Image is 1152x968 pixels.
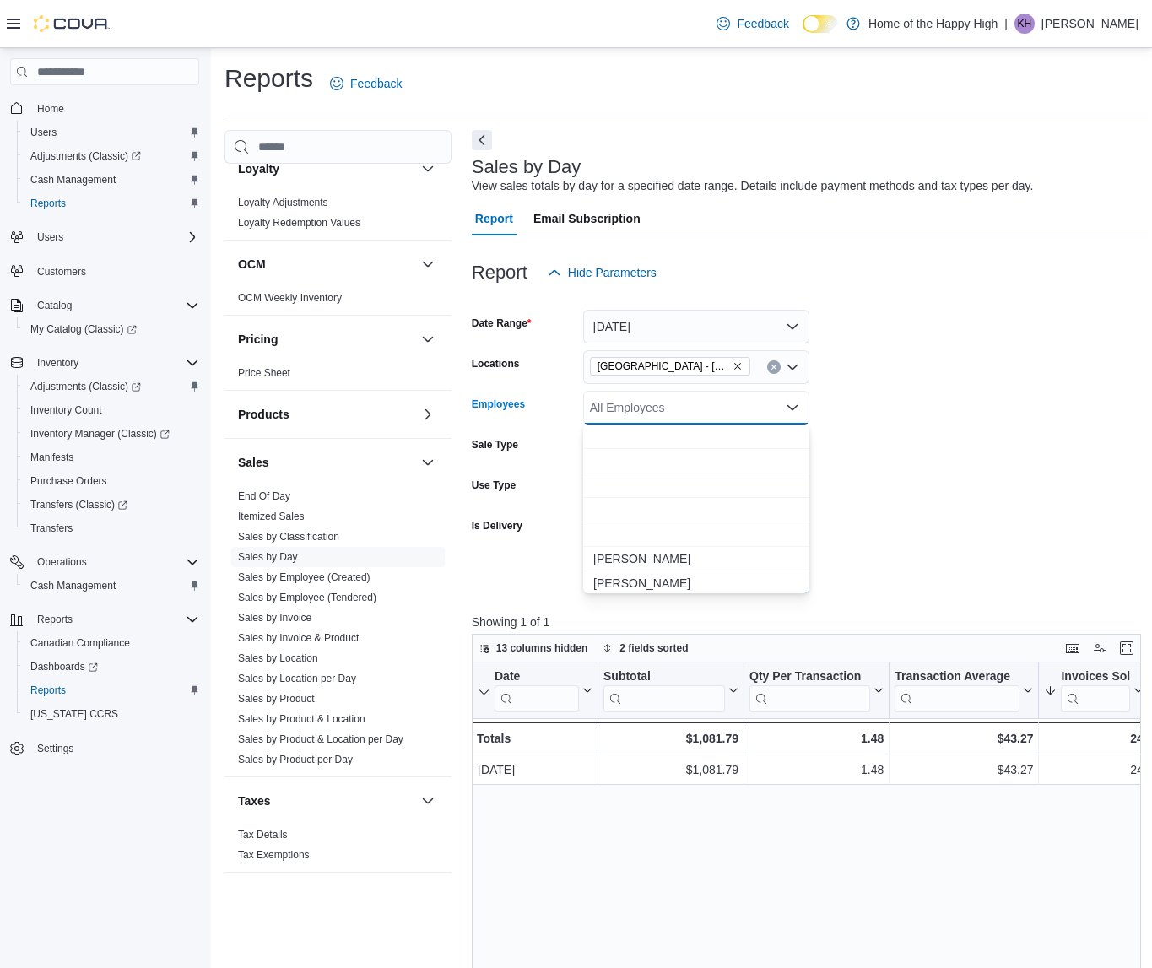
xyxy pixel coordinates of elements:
[238,829,288,841] a: Tax Details
[238,406,414,423] button: Products
[17,574,206,598] button: Cash Management
[17,317,206,341] a: My Catalog (Classic)
[472,479,516,492] label: Use Type
[30,149,141,163] span: Adjustments (Classic)
[24,447,80,468] a: Manifests
[238,792,414,809] button: Taxes
[475,202,513,235] span: Report
[1117,638,1137,658] button: Enter fullscreen
[238,632,359,644] a: Sales by Invoice & Product
[418,452,438,473] button: Sales
[30,380,141,393] span: Adjustments (Classic)
[17,398,206,422] button: Inventory Count
[868,14,998,34] p: Home of the Happy High
[478,669,592,712] button: Date
[24,518,79,538] a: Transfers
[1044,728,1143,749] div: 24
[24,576,122,596] a: Cash Management
[238,367,290,379] a: Price Sheet
[34,15,110,32] img: Cova
[238,454,269,471] h3: Sales
[749,760,884,781] div: 1.48
[418,404,438,425] button: Products
[17,631,206,655] button: Canadian Compliance
[30,295,199,316] span: Catalog
[238,754,353,765] a: Sales by Product per Day
[224,825,452,872] div: Taxes
[30,353,199,373] span: Inventory
[24,633,199,653] span: Canadian Compliance
[37,299,72,312] span: Catalog
[238,160,279,177] h3: Loyalty
[17,375,206,398] a: Adjustments (Classic)
[238,571,370,584] span: Sales by Employee (Created)
[3,351,206,375] button: Inventory
[590,357,750,376] span: Sylvan Lake - Hewlett Park Landing - Fire & Flower
[737,15,788,32] span: Feedback
[30,427,170,441] span: Inventory Manager (Classic)
[238,551,298,563] a: Sales by Day
[24,471,199,491] span: Purchase Orders
[495,669,579,685] div: Date
[30,126,57,139] span: Users
[238,652,318,664] a: Sales by Location
[238,631,359,645] span: Sales by Invoice & Product
[17,679,206,702] button: Reports
[24,633,137,653] a: Canadian Compliance
[37,613,73,626] span: Reports
[30,684,66,697] span: Reports
[30,451,73,464] span: Manifests
[24,447,199,468] span: Manifests
[593,575,799,592] span: [PERSON_NAME]
[24,471,114,491] a: Purchase Orders
[472,519,522,533] label: Is Delivery
[17,446,206,469] button: Manifests
[1004,14,1008,34] p: |
[598,358,729,375] span: [GEOGRAPHIC_DATA] - [GEOGRAPHIC_DATA] - Fire & Flower
[238,216,360,230] span: Loyalty Redemption Values
[238,510,305,523] span: Itemized Sales
[472,397,525,411] label: Employees
[17,121,206,144] button: Users
[30,609,199,630] span: Reports
[10,89,199,804] nav: Complex example
[603,669,725,685] div: Subtotal
[238,611,311,625] span: Sales by Invoice
[24,400,109,420] a: Inventory Count
[478,760,592,781] div: [DATE]
[238,550,298,564] span: Sales by Day
[238,531,339,543] a: Sales by Classification
[24,680,73,700] a: Reports
[1090,638,1110,658] button: Display options
[238,792,271,809] h3: Taxes
[472,157,581,177] h3: Sales by Day
[749,669,884,712] button: Qty Per Transaction
[30,227,199,247] span: Users
[37,356,78,370] span: Inventory
[1063,638,1083,658] button: Keyboard shortcuts
[238,848,310,862] span: Tax Exemptions
[619,641,688,655] span: 2 fields sorted
[3,294,206,317] button: Catalog
[238,291,342,305] span: OCM Weekly Inventory
[24,319,199,339] span: My Catalog (Classic)
[749,669,870,712] div: Qty Per Transaction
[238,196,328,209] span: Loyalty Adjustments
[477,728,592,749] div: Totals
[238,454,414,471] button: Sales
[17,192,206,215] button: Reports
[238,591,376,604] span: Sales by Employee (Tendered)
[24,657,199,677] span: Dashboards
[24,518,199,538] span: Transfers
[24,400,199,420] span: Inventory Count
[1044,760,1143,781] div: 24
[24,376,199,397] span: Adjustments (Classic)
[238,490,290,502] a: End Of Day
[238,673,356,684] a: Sales by Location per Day
[30,322,137,336] span: My Catalog (Classic)
[37,102,64,116] span: Home
[24,193,73,214] a: Reports
[37,742,73,755] span: Settings
[238,849,310,861] a: Tax Exemptions
[238,406,289,423] h3: Products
